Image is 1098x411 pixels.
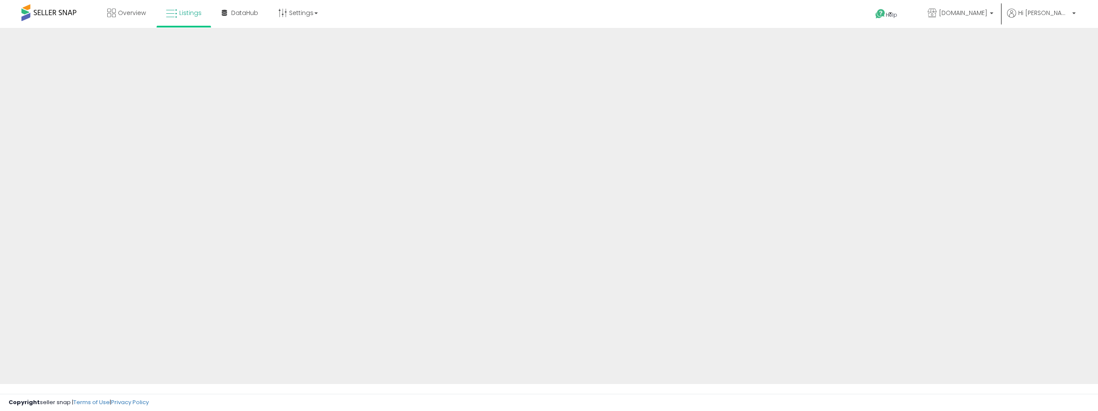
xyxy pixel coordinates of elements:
[886,11,897,18] span: Help
[118,9,146,17] span: Overview
[875,9,886,19] i: Get Help
[1007,9,1076,28] a: Hi [PERSON_NAME]
[1018,9,1070,17] span: Hi [PERSON_NAME]
[231,9,258,17] span: DataHub
[179,9,202,17] span: Listings
[939,9,987,17] span: [DOMAIN_NAME]
[869,2,914,28] a: Help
